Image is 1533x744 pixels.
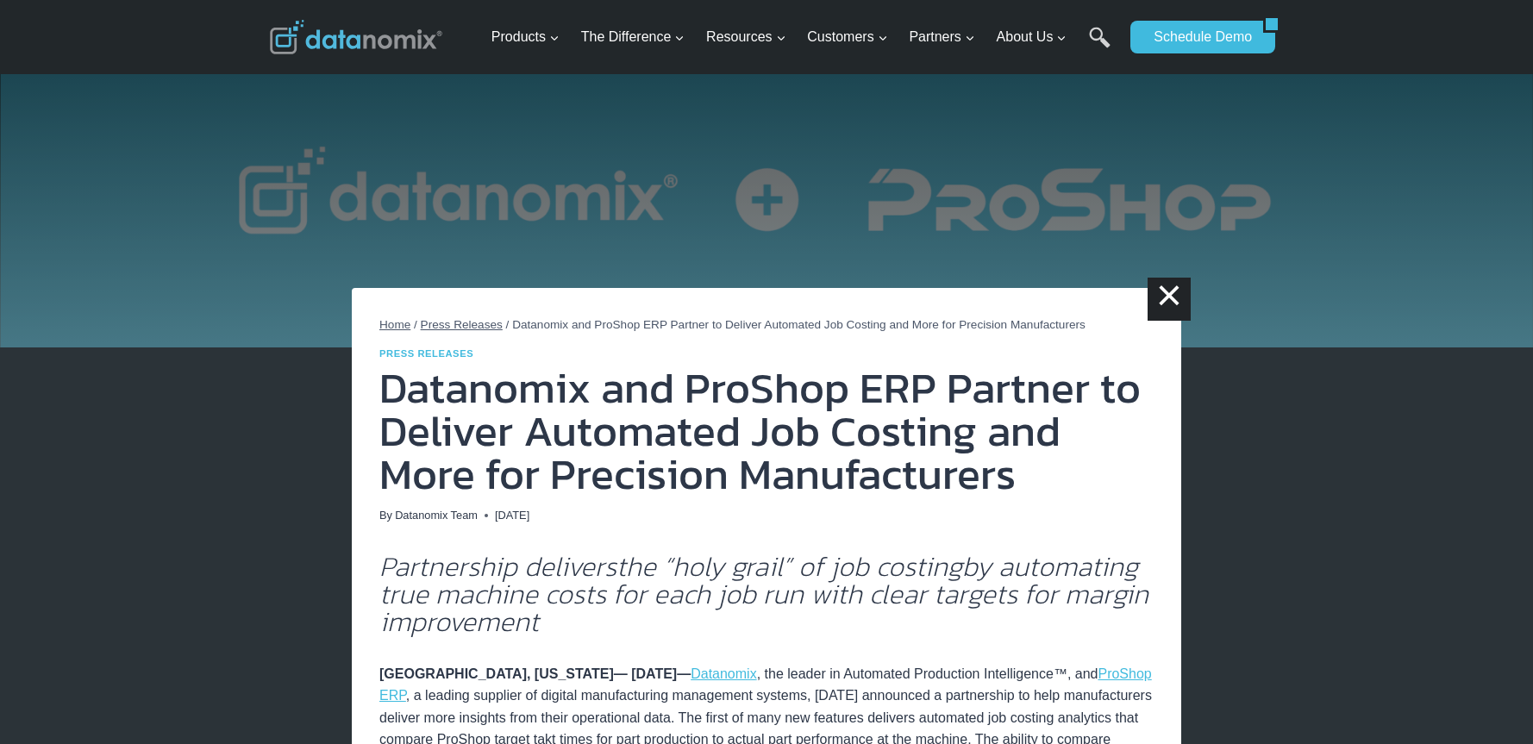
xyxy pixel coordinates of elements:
[379,366,1154,496] h1: Datanomix and ProShop ERP Partner to Deliver Automated Job Costing and More for Precision Manufac...
[270,20,442,54] img: Datanomix
[616,546,962,587] a: the “holy grail” of job costing
[414,318,417,331] span: /
[491,26,560,48] span: Products
[495,507,529,524] time: [DATE]
[421,318,503,331] a: Press Releases
[706,26,785,48] span: Resources
[379,318,410,331] a: Home
[1089,27,1111,66] a: Search
[512,318,1086,331] span: Datanomix and ProShop ERP Partner to Deliver Automated Job Costing and More for Precision Manufac...
[395,509,478,522] a: Datanomix Team
[485,9,1123,66] nav: Primary Navigation
[379,348,473,359] a: Press Releases
[997,26,1067,48] span: About Us
[379,546,1148,642] em: Partnership delivers by automating true machine costs for each job run with clear targets for mar...
[807,26,887,48] span: Customers
[1130,21,1263,53] a: Schedule Demo
[1148,278,1191,321] a: ×
[379,507,392,524] span: By
[909,26,974,48] span: Partners
[506,318,510,331] span: /
[581,26,685,48] span: The Difference
[691,666,756,681] a: Datanomix
[379,666,691,681] strong: [GEOGRAPHIC_DATA], [US_STATE]— [DATE]—
[379,316,1154,334] nav: Breadcrumbs
[379,666,1152,703] a: ProShop ERP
